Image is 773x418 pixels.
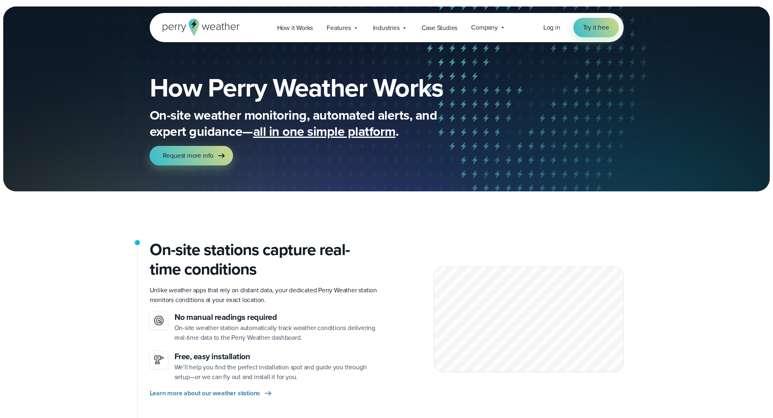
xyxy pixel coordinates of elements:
[253,122,396,141] span: all in one simple platform
[150,75,502,101] h1: How Perry Weather Works
[174,323,380,343] p: On-site weather station automatically track weather conditions delivering real-time data to the P...
[422,23,458,33] span: Case Studies
[150,107,474,139] p: On-site weather monitoring, automated alerts, and expert guidance— .
[174,362,380,382] p: We’ll help you find the perfect installation spot and guide you through setup—or we can fly out a...
[373,23,400,33] span: Industries
[174,351,380,362] h3: Free, easy installation
[583,23,609,32] span: Try it free
[573,18,619,37] a: Try it free
[270,19,320,36] a: How it Works
[543,23,560,32] a: Log in
[163,151,214,161] span: Request more info
[415,19,465,36] a: Case Studies
[150,240,380,279] h2: On-site stations capture real-time conditions
[327,23,351,33] span: Features
[150,146,233,165] a: Request more info
[150,388,273,398] a: Learn more about our weather stations
[174,311,380,323] h3: No manual readings required
[277,23,313,33] span: How it Works
[150,388,261,398] span: Learn more about our weather stations
[471,23,498,32] span: Company
[150,285,380,305] p: Unlike weather apps that rely on distant data, your dedicated Perry Weather station monitors cond...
